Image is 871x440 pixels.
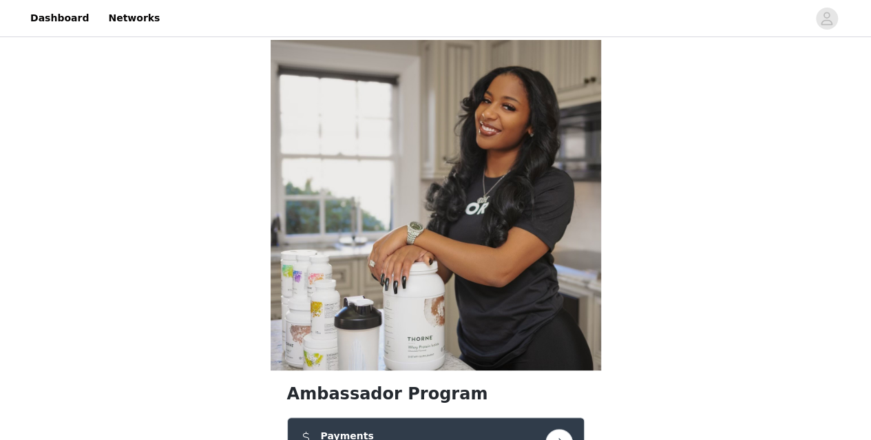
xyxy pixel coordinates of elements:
div: avatar [820,8,833,30]
img: campaign image [271,40,601,370]
a: Dashboard [22,3,97,34]
a: Networks [100,3,168,34]
h1: Ambassador Program [287,381,585,406]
